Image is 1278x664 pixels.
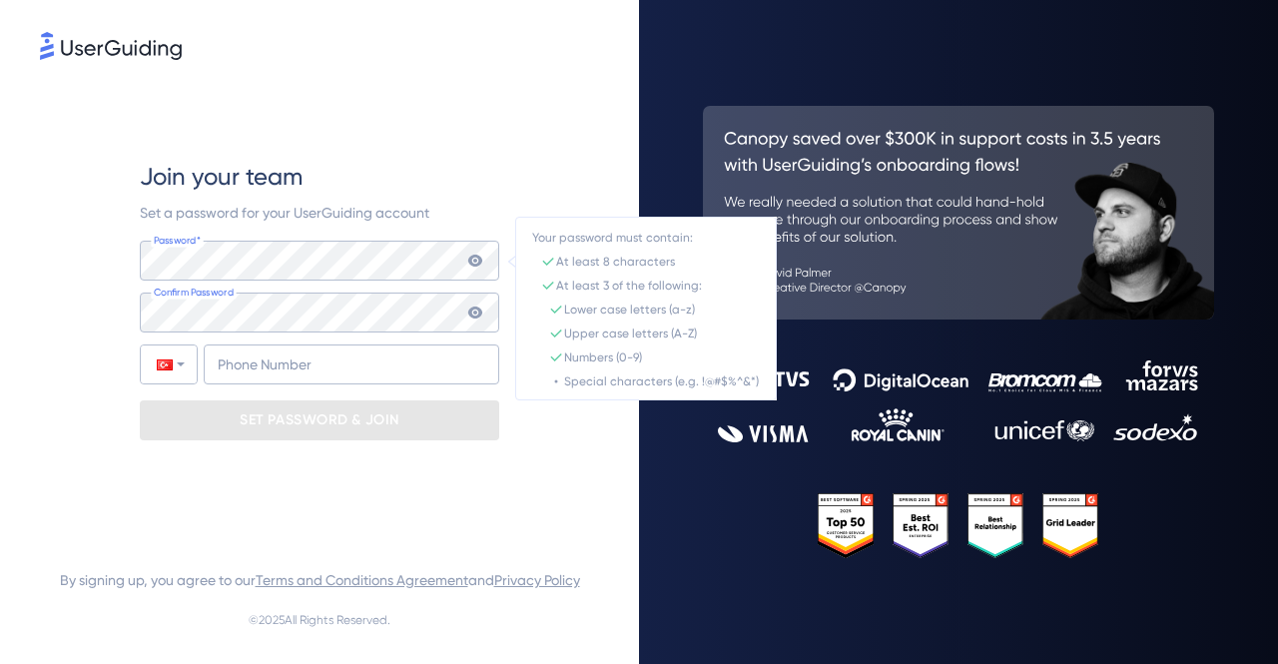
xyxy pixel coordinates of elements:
input: Phone Number [204,344,499,384]
img: 9302ce2ac39453076f5bc0f2f2ca889b.svg [718,360,1198,442]
div: At least 8 characters [556,254,675,270]
span: By signing up, you agree to our and [60,568,580,592]
a: Terms and Conditions Agreement [256,572,468,588]
div: Special characters (e.g. !@#$%^&*) [564,373,759,389]
div: Turkey: + 90 [141,345,197,383]
img: 25303e33045975176eb484905ab012ff.svg [818,493,1099,557]
a: Privacy Policy [494,572,580,588]
p: SET PASSWORD & JOIN [240,404,399,436]
div: At least 3 of the following: [556,278,702,294]
div: Your password must contain: [532,230,693,246]
img: 26c0aa7c25a843aed4baddd2b5e0fa68.svg [703,106,1214,320]
div: Upper case letters (A-Z) [564,326,697,341]
span: Join your team [140,161,303,193]
div: Numbers (0-9) [564,349,642,365]
span: © 2025 All Rights Reserved. [249,608,390,632]
div: Lower case letters (a-z) [564,302,695,318]
span: Set a password for your UserGuiding account [140,205,429,221]
img: 8faab4ba6bc7696a72372aa768b0286c.svg [40,32,182,60]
